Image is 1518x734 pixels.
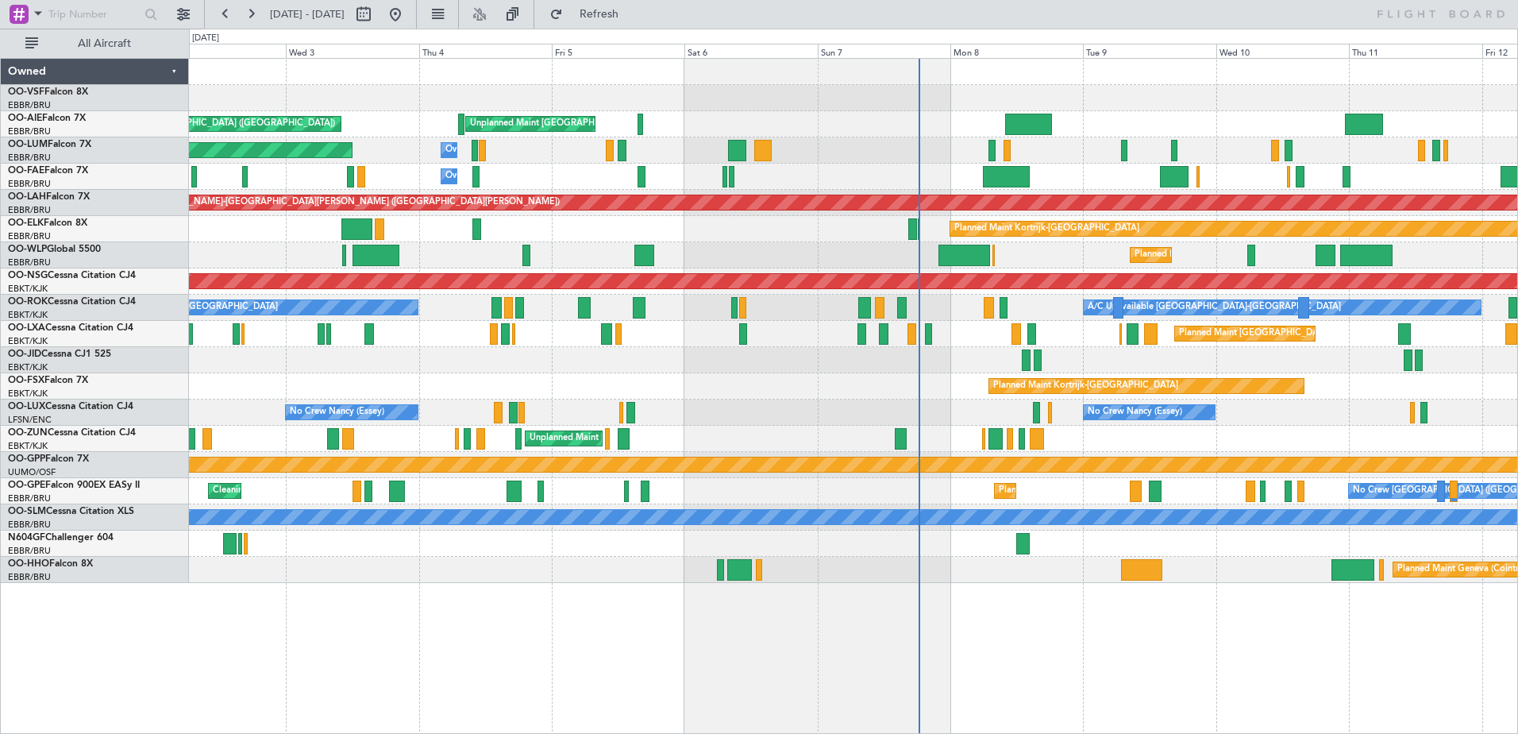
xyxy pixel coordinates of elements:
a: EBBR/BRU [8,519,51,531]
a: EBKT/KJK [8,440,48,452]
div: Mon 8 [950,44,1083,58]
a: OO-ELKFalcon 8X [8,218,87,228]
div: Planned Maint [PERSON_NAME]-[GEOGRAPHIC_DATA][PERSON_NAME] ([GEOGRAPHIC_DATA][PERSON_NAME]) [91,191,560,214]
a: OO-LUXCessna Citation CJ4 [8,402,133,411]
a: EBBR/BRU [8,178,51,190]
span: OO-GPP [8,454,45,464]
span: OO-SLM [8,507,46,516]
span: OO-GPE [8,481,45,490]
div: Unplanned Maint [GEOGRAPHIC_DATA] ([GEOGRAPHIC_DATA] National) [470,112,769,136]
span: All Aircraft [41,38,168,49]
a: OO-JIDCessna CJ1 525 [8,350,111,359]
div: [DATE] [192,32,219,45]
div: Planned Maint Kortrijk-[GEOGRAPHIC_DATA] [954,217,1139,241]
a: UUMO/OSF [8,466,56,478]
span: OO-LUM [8,140,48,149]
a: OO-HHOFalcon 8X [8,559,93,569]
span: OO-WLP [8,245,47,254]
a: EBKT/KJK [8,388,48,400]
span: OO-LXA [8,323,45,333]
a: EBBR/BRU [8,99,51,111]
span: OO-HHO [8,559,49,569]
button: Refresh [542,2,638,27]
button: All Aircraft [17,31,172,56]
div: Sun 7 [818,44,950,58]
div: Sat 6 [684,44,817,58]
div: Cleaning [GEOGRAPHIC_DATA] ([GEOGRAPHIC_DATA] National) [213,479,478,503]
span: N604GF [8,533,45,543]
a: OO-AIEFalcon 7X [8,114,86,123]
div: Planned Maint Milan (Linate) [1135,243,1249,267]
a: EBKT/KJK [8,335,48,347]
span: OO-AIE [8,114,42,123]
a: EBBR/BRU [8,126,51,137]
div: Unplanned Maint [GEOGRAPHIC_DATA] ([GEOGRAPHIC_DATA]) [530,427,791,450]
span: OO-ROK [8,297,48,307]
div: Fri 5 [552,44,684,58]
a: LFSN/ENC [8,414,52,426]
a: OO-LUMFalcon 7X [8,140,91,149]
a: OO-WLPGlobal 5500 [8,245,101,254]
input: Trip Number [48,2,140,26]
a: OO-SLMCessna Citation XLS [8,507,134,516]
div: Planned Maint [GEOGRAPHIC_DATA] ([GEOGRAPHIC_DATA] National) [1179,322,1466,346]
a: OO-LXACessna Citation CJ4 [8,323,133,333]
a: EBBR/BRU [8,571,51,583]
div: Thu 4 [419,44,552,58]
div: Planned Maint Kortrijk-[GEOGRAPHIC_DATA] [993,374,1178,398]
a: N604GFChallenger 604 [8,533,114,543]
span: OO-FAE [8,166,44,176]
span: OO-JID [8,350,41,359]
a: EBKT/KJK [8,283,48,295]
span: OO-ELK [8,218,44,228]
span: OO-LUX [8,402,45,411]
span: OO-ZUN [8,428,48,438]
a: OO-VSFFalcon 8X [8,87,88,97]
a: EBBR/BRU [8,230,51,242]
a: EBBR/BRU [8,152,51,164]
a: EBBR/BRU [8,257,51,268]
span: OO-LAH [8,192,46,202]
div: Planned Maint [GEOGRAPHIC_DATA] ([GEOGRAPHIC_DATA] National) [999,479,1286,503]
span: OO-VSF [8,87,44,97]
div: Owner Melsbroek Air Base [445,138,553,162]
a: EBKT/KJK [8,309,48,321]
div: No Crew Nancy (Essey) [1088,400,1182,424]
a: OO-ZUNCessna Citation CJ4 [8,428,136,438]
span: OO-NSG [8,271,48,280]
a: OO-LAHFalcon 7X [8,192,90,202]
a: EBBR/BRU [8,493,51,504]
div: Owner Melsbroek Air Base [445,164,553,188]
div: No Crew Nancy (Essey) [290,400,384,424]
a: OO-GPEFalcon 900EX EASy II [8,481,140,490]
div: Tue 2 [153,44,286,58]
a: OO-FSXFalcon 7X [8,376,88,385]
a: EBKT/KJK [8,361,48,373]
a: OO-FAEFalcon 7X [8,166,88,176]
div: Thu 11 [1349,44,1481,58]
a: EBBR/BRU [8,545,51,557]
div: Tue 9 [1083,44,1216,58]
div: A/C Unavailable [GEOGRAPHIC_DATA]-[GEOGRAPHIC_DATA] [1088,296,1341,319]
span: [DATE] - [DATE] [270,7,345,21]
div: Wed 10 [1216,44,1349,58]
span: Refresh [566,9,633,20]
a: OO-GPPFalcon 7X [8,454,89,464]
div: Wed 3 [286,44,418,58]
span: OO-FSX [8,376,44,385]
a: EBBR/BRU [8,204,51,216]
a: OO-NSGCessna Citation CJ4 [8,271,136,280]
a: OO-ROKCessna Citation CJ4 [8,297,136,307]
div: Planned Maint [GEOGRAPHIC_DATA] ([GEOGRAPHIC_DATA]) [85,112,335,136]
